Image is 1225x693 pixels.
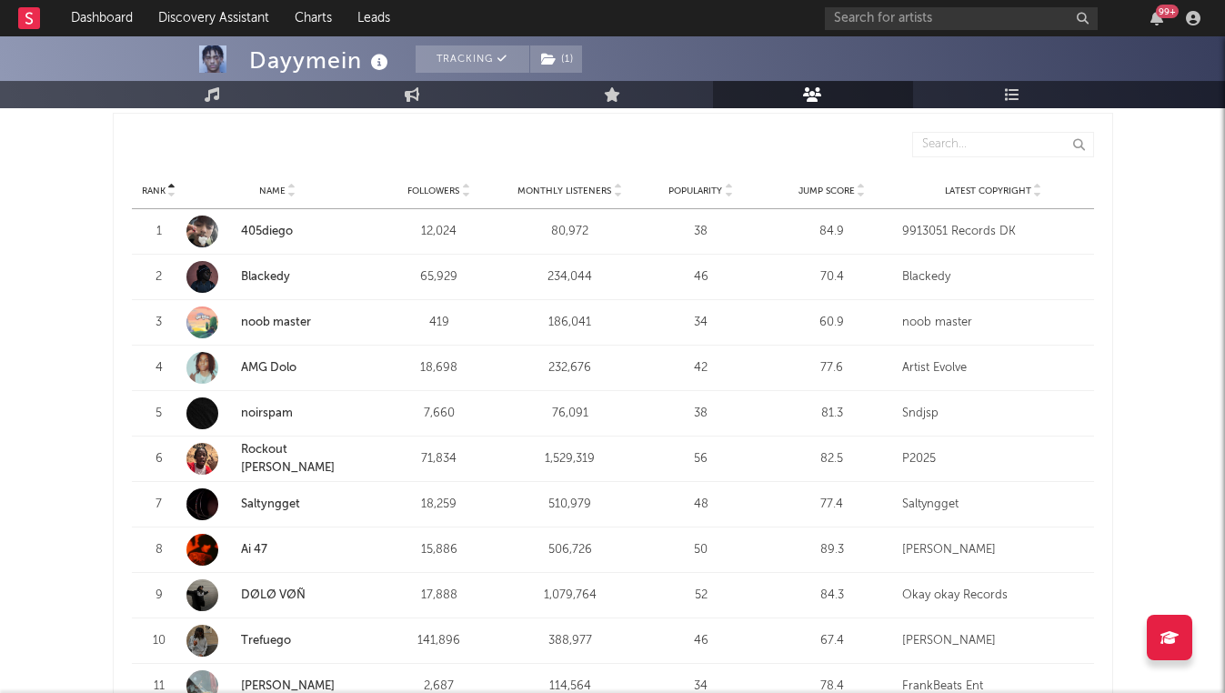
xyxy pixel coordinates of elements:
a: noob master [186,306,369,338]
div: 60.9 [771,314,893,332]
div: 99 + [1156,5,1179,18]
input: Search... [912,132,1094,157]
a: DØLØ VØÑ [186,579,369,611]
a: Blackedy [241,271,290,283]
a: Saltyngget [186,488,369,520]
div: 6 [141,450,177,468]
div: 77.6 [771,359,893,377]
div: Saltyngget [902,496,1085,514]
a: [PERSON_NAME] [241,680,335,692]
div: 52 [640,587,762,605]
div: 18,698 [378,359,500,377]
a: AMG Dolo [186,352,369,384]
span: Latest Copyright [945,186,1031,196]
div: 46 [640,632,762,650]
div: 419 [378,314,500,332]
a: Trefuego [186,625,369,657]
div: 82.5 [771,450,893,468]
div: 48 [640,496,762,514]
a: Rockout [PERSON_NAME] [186,441,369,477]
a: AMG Dolo [241,362,296,374]
span: ( 1 ) [529,45,583,73]
div: 1,529,319 [509,450,631,468]
div: 65,929 [378,268,500,286]
a: noob master [241,316,311,328]
div: 9 [141,587,177,605]
div: 46 [640,268,762,286]
div: Dayymein [249,45,393,75]
a: 405diego [186,216,369,247]
div: 5 [141,405,177,423]
span: Jump Score [798,186,855,196]
span: Followers [407,186,459,196]
div: [PERSON_NAME] [902,632,1085,650]
span: Popularity [668,186,722,196]
div: 7,660 [378,405,500,423]
div: 232,676 [509,359,631,377]
div: 76,091 [509,405,631,423]
button: (1) [530,45,582,73]
a: Ai 47 [241,544,267,556]
div: 71,834 [378,450,500,468]
a: noirspam [241,407,293,419]
div: 8 [141,541,177,559]
div: 12,024 [378,223,500,241]
div: 77.4 [771,496,893,514]
input: Search for artists [825,7,1098,30]
a: Ai 47 [186,534,369,566]
div: 89.3 [771,541,893,559]
div: Sndjsp [902,405,1085,423]
div: 80,972 [509,223,631,241]
a: Rockout [PERSON_NAME] [241,444,335,474]
div: 38 [640,405,762,423]
div: 70.4 [771,268,893,286]
div: 1,079,764 [509,587,631,605]
div: 50 [640,541,762,559]
a: Saltyngget [241,498,300,510]
span: Name [259,186,286,196]
div: 234,044 [509,268,631,286]
div: [PERSON_NAME] [902,541,1085,559]
div: 3 [141,314,177,332]
div: 42 [640,359,762,377]
div: 84.9 [771,223,893,241]
div: Artist Evolve [902,359,1085,377]
button: Tracking [416,45,529,73]
span: Rank [142,186,166,196]
div: 9913051 Records DK [902,223,1085,241]
div: 38 [640,223,762,241]
div: 4 [141,359,177,377]
a: noirspam [186,397,369,429]
div: Blackedy [902,268,1085,286]
div: 2 [141,268,177,286]
div: 84.3 [771,587,893,605]
a: Trefuego [241,635,291,647]
div: 506,726 [509,541,631,559]
div: 17,888 [378,587,500,605]
button: 99+ [1150,11,1163,25]
div: noob master [902,314,1085,332]
div: Okay okay Records [902,587,1085,605]
div: 10 [141,632,177,650]
div: 56 [640,450,762,468]
div: 510,979 [509,496,631,514]
a: 405diego [241,226,293,237]
div: 388,977 [509,632,631,650]
div: 34 [640,314,762,332]
div: 141,896 [378,632,500,650]
span: Monthly Listeners [517,186,611,196]
div: 15,886 [378,541,500,559]
div: 81.3 [771,405,893,423]
a: Blackedy [186,261,369,293]
div: P2025 [902,450,1085,468]
div: 7 [141,496,177,514]
div: 1 [141,223,177,241]
a: DØLØ VØÑ [241,589,306,601]
div: 67.4 [771,632,893,650]
div: 186,041 [509,314,631,332]
div: 18,259 [378,496,500,514]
